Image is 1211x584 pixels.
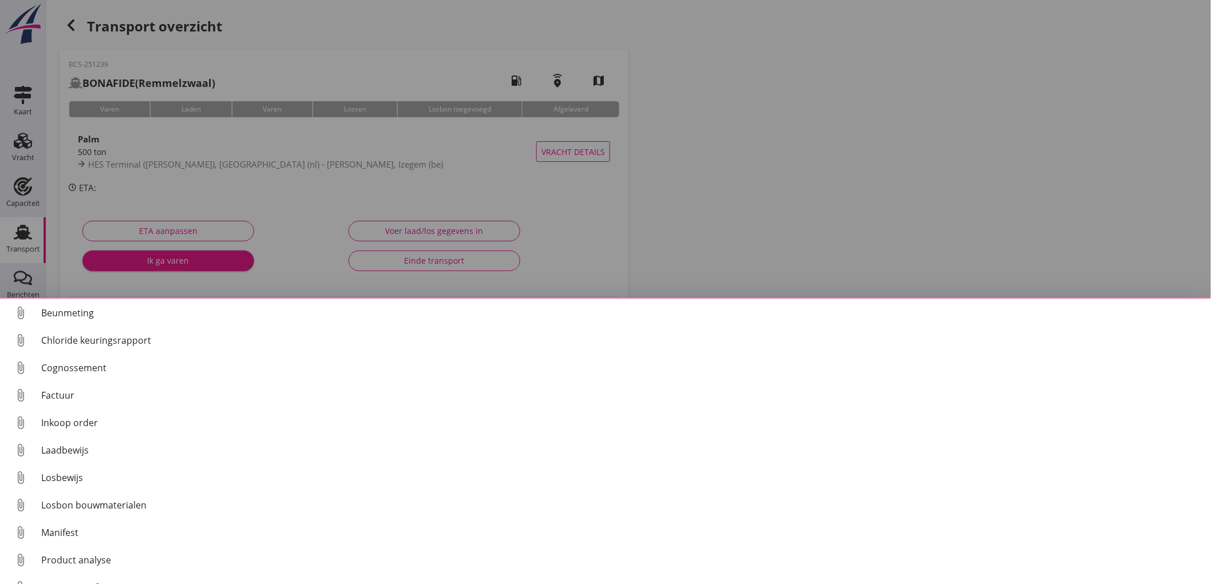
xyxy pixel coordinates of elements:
[11,359,30,377] i: attach_file
[11,414,30,432] i: attach_file
[11,523,30,542] i: attach_file
[11,441,30,459] i: attach_file
[41,361,1202,375] div: Cognossement
[41,306,1202,320] div: Beunmeting
[41,471,1202,484] div: Losbewijs
[11,468,30,487] i: attach_file
[11,331,30,349] i: attach_file
[11,551,30,569] i: attach_file
[11,304,30,322] i: attach_file
[41,416,1202,430] div: Inkoop order
[41,333,1202,347] div: Chloride keuringsrapport
[41,388,1202,402] div: Factuur
[11,386,30,404] i: attach_file
[11,496,30,514] i: attach_file
[41,498,1202,512] div: Losbon bouwmaterialen
[41,553,1202,567] div: Product analyse
[41,526,1202,539] div: Manifest
[41,443,1202,457] div: Laadbewijs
